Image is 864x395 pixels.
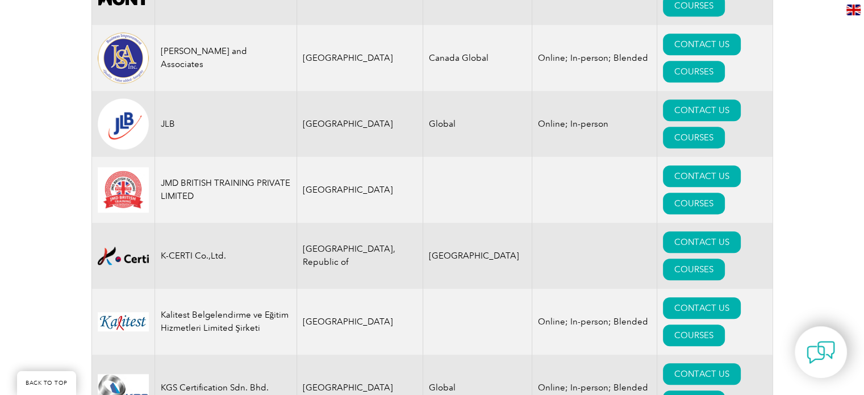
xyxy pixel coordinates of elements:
a: CONTACT US [663,34,741,55]
a: BACK TO TOP [17,371,76,395]
td: K-CERTI Co.,Ltd. [155,223,297,289]
td: Kalitest Belgelendirme ve Eğitim Hizmetleri Limited Şirketi [155,289,297,355]
a: COURSES [663,259,725,280]
a: COURSES [663,193,725,214]
a: COURSES [663,127,725,148]
td: Online; In-person [532,91,657,157]
img: 6372c78c-dabc-ea11-a814-000d3a79823d-logo.png [98,32,149,84]
td: JMD BRITISH TRAINING PRIVATE LIMITED [155,157,297,223]
a: CONTACT US [663,363,741,385]
td: Online; In-person; Blended [532,289,657,355]
td: [GEOGRAPHIC_DATA] [297,289,423,355]
td: [GEOGRAPHIC_DATA], Republic of [297,223,423,289]
a: CONTACT US [663,99,741,121]
td: JLB [155,91,297,157]
a: CONTACT US [663,231,741,253]
img: 48d38b1b-b94b-ea11-a812-000d3a7940d5-logo.png [98,247,149,265]
img: contact-chat.png [807,338,835,367]
img: 8e265a20-6f61-f011-bec2-000d3acaf2fb-logo.jpg [98,167,149,213]
td: [GEOGRAPHIC_DATA] [297,91,423,157]
a: COURSES [663,325,725,346]
td: Canada Global [423,25,532,91]
a: CONTACT US [663,165,741,187]
td: [GEOGRAPHIC_DATA] [297,157,423,223]
td: Global [423,91,532,157]
a: COURSES [663,61,725,82]
td: [PERSON_NAME] and Associates [155,25,297,91]
td: [GEOGRAPHIC_DATA] [297,25,423,91]
img: fd2924ac-d9bc-ea11-a814-000d3a79823d-logo.png [98,98,149,149]
a: CONTACT US [663,297,741,319]
img: ad0bd99a-310e-ef11-9f89-6045bde6fda5-logo.jpg [98,312,149,331]
td: Online; In-person; Blended [532,25,657,91]
img: en [846,5,861,15]
td: [GEOGRAPHIC_DATA] [423,223,532,289]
